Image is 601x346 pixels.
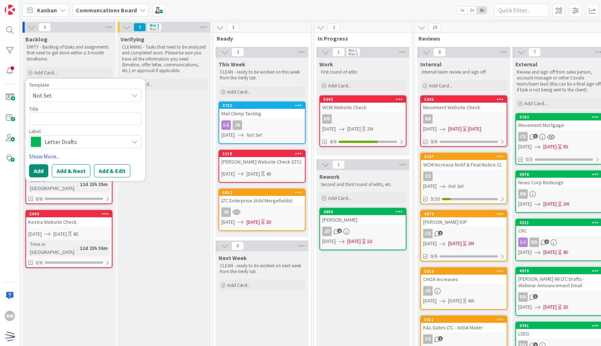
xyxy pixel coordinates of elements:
span: 0 [134,23,146,32]
div: 5018 [424,269,507,274]
span: [DATE] [221,218,235,226]
div: CS [421,172,507,181]
div: 1D [367,238,372,245]
div: [DATE] [468,125,481,133]
span: 3 [227,23,239,32]
div: [PERSON_NAME] [320,215,406,225]
b: Communcations Board [76,7,137,14]
div: Time in [GEOGRAPHIC_DATA] [28,240,77,256]
span: [DATE] [28,230,42,238]
div: [PERSON_NAME] Website Check (LTC) [219,157,305,166]
span: Kanban [37,6,57,15]
a: 5018CHOA IncreasesJD[DATE][DATE]4W [420,267,507,310]
span: [DATE] [246,170,260,178]
div: 5043 [323,97,406,102]
span: Add Card... [227,282,250,288]
div: RB [518,189,528,199]
div: WCM Increase Notif & Final Notice CL [421,160,507,169]
span: [DATE] [347,125,361,133]
div: 4879[PERSON_NAME] IOP [421,211,507,227]
div: Time in [GEOGRAPHIC_DATA] [28,176,77,192]
div: DD [530,238,539,247]
span: : [77,244,78,252]
span: [DATE] [423,182,437,190]
span: [DATE] [246,218,260,226]
div: 5012 [219,189,305,196]
span: [DATE] [543,248,557,256]
span: External [515,61,537,68]
p: DIRTY - Backlog of tasks and assignments that need to get done within a 3-month timeframe. [27,44,111,62]
span: Add Card... [524,100,547,107]
div: 5D [563,143,568,151]
span: This Week [218,61,245,68]
div: DD [320,114,406,124]
div: CS [423,334,433,344]
div: [PERSON_NAME] IOP [421,217,507,227]
span: [DATE] [543,303,557,311]
div: RB [423,114,433,124]
span: 0/3 [526,156,532,163]
a: 4879[PERSON_NAME] IOPCS[DATE][DATE]2M0/6 [420,210,507,261]
div: 4D [73,230,78,238]
p: First round of edits [321,69,405,75]
div: CS [423,172,433,181]
p: CLEAN - ready to be worked on next week from the Verify tab. [220,263,304,275]
div: K&L Gates LTC - Initial Mailer [421,323,507,332]
div: 5012 [222,190,305,195]
p: Review and sign off from sales person, account manager or other Covala team/team lead (this can b... [517,69,601,93]
span: 1 [332,160,345,169]
span: Add Card... [227,88,250,95]
a: 5118[PERSON_NAME] Website Check (LTC)[DATE][DATE]4D [218,150,306,183]
span: : [77,180,78,188]
img: avatar [5,331,15,341]
span: Not Set [33,91,123,100]
span: [DATE] [543,143,557,151]
span: 1 [533,294,538,299]
div: 5011 [424,317,507,322]
span: Ready [217,35,302,42]
div: CS [421,334,507,344]
span: 1 [533,134,538,139]
span: 3 [38,23,51,32]
div: JD [221,207,231,217]
i: Not Set [448,183,464,189]
div: 2W [367,125,373,133]
div: 5118 [219,151,305,157]
a: Show More... [29,152,142,161]
span: 3x [477,7,487,14]
button: Add [29,164,48,177]
div: Kestra Website Check [26,217,112,227]
span: Label [29,129,41,134]
span: [DATE] [518,303,532,311]
span: [DATE] [221,170,235,178]
span: [DATE] [448,240,462,247]
div: JD [233,120,242,130]
span: In Progress [318,35,403,42]
div: JD [421,286,507,296]
div: 2W [563,200,569,208]
span: 2 [438,231,443,235]
div: 5043 [320,96,406,103]
button: Add & Edit [94,164,130,177]
div: 4890 [323,209,406,214]
div: Movement Website Check [421,103,507,112]
div: 4W [468,297,474,305]
div: 5118[PERSON_NAME] Website Check (LTC) [219,151,305,166]
div: DD [322,114,332,124]
span: 0 [232,242,244,250]
div: 5044Kestra Website Check [26,211,112,227]
span: [DATE] [347,238,361,245]
span: Add Card... [328,195,351,201]
div: 5011K&L Gates LTC - Initial Mailer [421,316,507,332]
span: Backlog [25,36,48,43]
span: 2 [337,228,342,233]
div: 4890[PERSON_NAME] [320,209,406,225]
span: Letter Drafts [45,137,125,147]
span: 1 [332,48,345,57]
span: [DATE] [543,200,557,208]
label: Title [29,106,38,112]
div: 5118 [222,151,305,156]
span: [DATE] [423,240,437,247]
div: 3732 [219,102,305,109]
span: 19 [429,23,441,32]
